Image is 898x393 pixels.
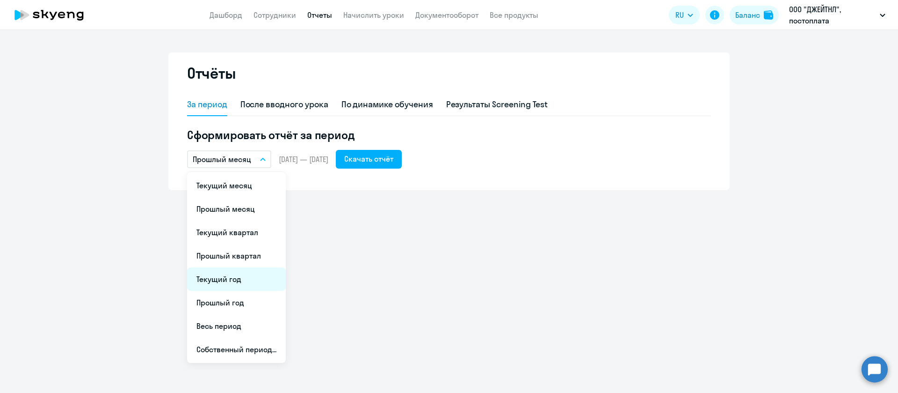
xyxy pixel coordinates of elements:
[446,98,548,111] div: Результаты Screening Test
[415,10,478,20] a: Документооборот
[343,10,404,20] a: Начислить уроки
[187,150,271,168] button: Прошлый месяц
[187,172,286,363] ul: RU
[187,64,236,82] h2: Отчёты
[210,10,242,20] a: Дашборд
[789,4,876,26] p: ООО "ДЖЕЙТНЛ", постоплата
[344,153,393,164] div: Скачать отчёт
[187,98,227,111] div: За период
[730,6,779,24] button: Балансbalance
[253,10,296,20] a: Сотрудники
[669,6,700,24] button: RU
[784,4,890,26] button: ООО "ДЖЕЙТНЛ", постоплата
[279,154,328,164] span: [DATE] — [DATE]
[193,154,251,165] p: Прошлый месяц
[735,9,760,21] div: Баланс
[307,10,332,20] a: Отчеты
[675,9,684,21] span: RU
[336,150,402,169] button: Скачать отчёт
[341,98,433,111] div: По динамике обучения
[187,127,711,142] h5: Сформировать отчёт за период
[764,10,773,20] img: balance
[490,10,538,20] a: Все продукты
[240,98,328,111] div: После вводного урока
